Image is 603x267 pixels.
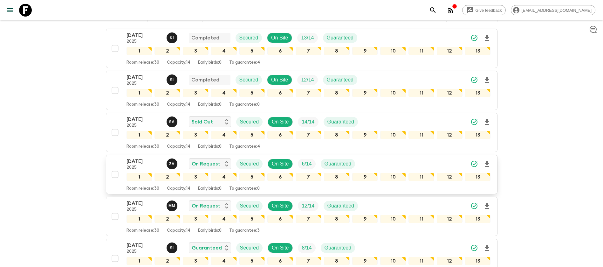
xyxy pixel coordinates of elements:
div: On Site [268,243,293,253]
div: 2 [154,215,180,223]
p: Guaranteed [327,118,354,126]
div: Secured [236,159,263,169]
div: 4 [211,173,237,181]
div: Secured [236,33,262,43]
p: S A [169,119,175,124]
p: On Site [272,202,289,210]
div: 11 [408,131,434,139]
div: On Site [268,117,293,127]
span: Khaled Ingrioui [167,34,179,39]
div: 9 [352,89,378,97]
div: 8 [324,215,350,223]
p: 2025 [127,81,161,86]
p: On Request [192,160,220,168]
div: 1 [127,47,152,55]
svg: Download Onboarding [483,34,491,42]
p: [DATE] [127,158,161,165]
p: [DATE] [127,200,161,207]
p: M M [168,203,175,208]
p: 2025 [127,39,161,44]
span: [EMAIL_ADDRESS][DOMAIN_NAME] [518,8,595,13]
div: 1 [127,173,152,181]
div: 3 [183,173,209,181]
button: search adventures [427,4,439,17]
div: 9 [352,131,378,139]
button: [DATE]2025Mohamed MorchidOn RequestSecuredOn SiteTrip FillGuaranteed12345678910111213Room release... [106,197,497,236]
div: 7 [296,215,321,223]
svg: Download Onboarding [483,202,491,210]
div: Trip Fill [298,117,318,127]
div: 1 [127,257,152,265]
div: Secured [236,243,263,253]
div: 4 [211,257,237,265]
div: 5 [239,47,265,55]
p: Capacity: 14 [167,102,190,107]
div: 3 [183,89,209,97]
div: 2 [154,257,180,265]
button: menu [4,4,17,17]
div: 6 [267,89,293,97]
p: Secured [240,160,259,168]
span: Mohamed Morchid [167,202,179,207]
div: 13 [465,257,491,265]
p: 13 / 14 [301,34,314,42]
p: Guaranteed [327,202,354,210]
p: Completed [191,34,219,42]
p: Secured [240,244,259,252]
div: 10 [380,131,406,139]
div: 4 [211,47,237,55]
p: Secured [239,34,258,42]
p: [DATE] [127,32,161,39]
p: 2025 [127,207,161,212]
div: 1 [127,131,152,139]
p: Capacity: 14 [167,228,190,233]
div: On Site [267,75,292,85]
svg: Synced Successfully [470,244,478,252]
p: 2025 [127,249,161,254]
div: 9 [352,215,378,223]
p: 12 / 14 [302,202,314,210]
div: 10 [380,257,406,265]
p: On Site [272,160,289,168]
div: 12 [437,47,463,55]
div: Trip Fill [298,159,315,169]
p: Guaranteed [327,34,354,42]
div: 2 [154,173,180,181]
div: 4 [211,89,237,97]
span: Samir Achahri [167,118,179,123]
div: 8 [324,47,350,55]
div: 11 [408,47,434,55]
div: [EMAIL_ADDRESS][DOMAIN_NAME] [511,5,595,15]
p: Secured [239,76,258,84]
div: 6 [267,257,293,265]
div: 11 [408,89,434,97]
div: 11 [408,173,434,181]
div: 5 [239,257,265,265]
p: Room release: 30 [127,228,159,233]
p: To guarantee: 0 [229,186,260,191]
div: 7 [296,47,321,55]
div: Secured [236,75,262,85]
div: Secured [236,117,263,127]
p: On Site [272,118,289,126]
p: Sold Out [192,118,213,126]
p: Room release: 30 [127,60,159,65]
div: 4 [211,131,237,139]
p: On Site [272,244,289,252]
div: 5 [239,215,265,223]
p: 12 / 14 [301,76,314,84]
svg: Synced Successfully [470,34,478,42]
div: 6 [267,215,293,223]
div: 11 [408,215,434,223]
div: 7 [296,257,321,265]
p: Guaranteed [327,76,354,84]
button: ZA [167,158,179,169]
div: 13 [465,47,491,55]
div: On Site [267,33,292,43]
a: Give feedback [462,5,506,15]
div: Trip Fill [297,75,318,85]
svg: Download Onboarding [483,160,491,168]
p: [DATE] [127,242,161,249]
div: 8 [324,257,350,265]
div: 2 [154,47,180,55]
